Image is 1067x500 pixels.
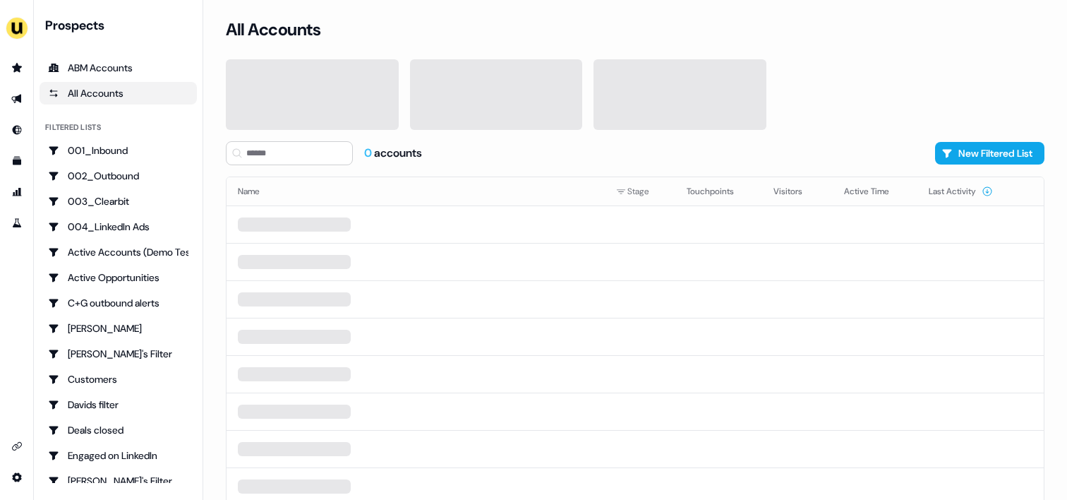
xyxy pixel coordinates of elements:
[40,343,197,365] a: Go to Charlotte's Filter
[45,121,101,133] div: Filtered lists
[40,470,197,492] a: Go to Geneviève's Filter
[40,215,197,238] a: Go to 004_LinkedIn Ads
[935,142,1044,165] button: New Filtered List
[48,61,188,75] div: ABM Accounts
[40,56,197,79] a: ABM Accounts
[616,184,664,198] div: Stage
[364,145,374,160] span: 0
[40,419,197,441] a: Go to Deals closed
[40,190,197,213] a: Go to 003_Clearbit
[48,474,188,488] div: [PERSON_NAME]'s Filter
[40,241,197,263] a: Go to Active Accounts (Demo Test)
[40,317,197,340] a: Go to Charlotte Stone
[40,139,197,162] a: Go to 001_Inbound
[226,19,320,40] h3: All Accounts
[40,82,197,105] a: All accounts
[6,466,28,489] a: Go to integrations
[6,435,28,458] a: Go to integrations
[48,448,188,463] div: Engaged on LinkedIn
[48,169,188,183] div: 002_Outbound
[687,179,751,204] button: Touchpoints
[40,393,197,416] a: Go to Davids filter
[6,56,28,79] a: Go to prospects
[40,292,197,314] a: Go to C+G outbound alerts
[48,296,188,310] div: C+G outbound alerts
[40,266,197,289] a: Go to Active Opportunities
[48,372,188,386] div: Customers
[844,179,906,204] button: Active Time
[48,321,188,335] div: [PERSON_NAME]
[48,220,188,234] div: 004_LinkedIn Ads
[48,194,188,208] div: 003_Clearbit
[6,212,28,234] a: Go to experiments
[48,86,188,100] div: All Accounts
[6,119,28,141] a: Go to Inbound
[773,179,819,204] button: Visitors
[40,165,197,187] a: Go to 002_Outbound
[364,145,422,161] div: accounts
[48,398,188,412] div: Davids filter
[48,347,188,361] div: [PERSON_NAME]'s Filter
[45,17,197,34] div: Prospects
[40,444,197,467] a: Go to Engaged on LinkedIn
[227,177,605,206] th: Name
[929,179,993,204] button: Last Activity
[48,143,188,157] div: 001_Inbound
[6,181,28,203] a: Go to attribution
[6,150,28,172] a: Go to templates
[48,270,188,285] div: Active Opportunities
[48,245,188,259] div: Active Accounts (Demo Test)
[48,423,188,437] div: Deals closed
[6,88,28,110] a: Go to outbound experience
[40,368,197,391] a: Go to Customers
